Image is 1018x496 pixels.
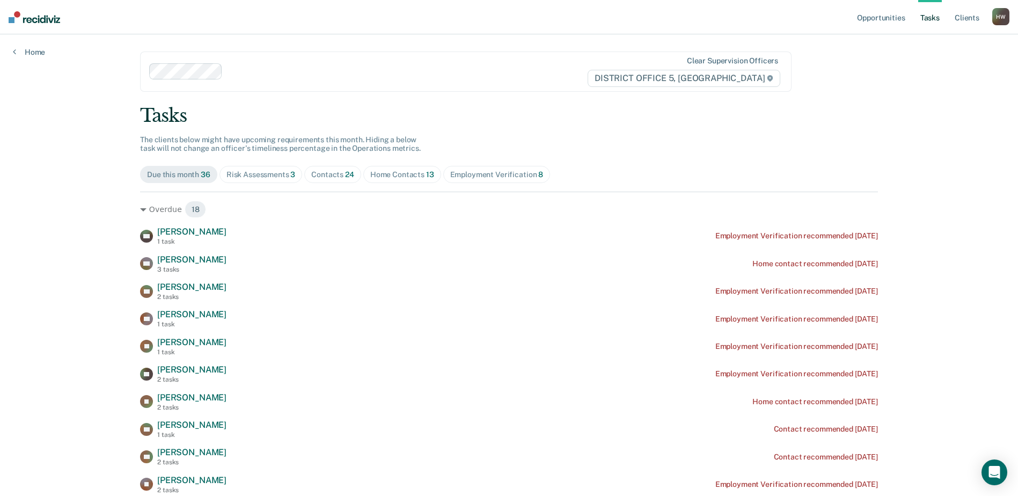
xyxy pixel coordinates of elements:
div: Contacts [311,170,354,179]
span: [PERSON_NAME] [157,447,226,457]
span: [PERSON_NAME] [157,282,226,292]
button: HW [992,8,1009,25]
div: 2 tasks [157,404,226,411]
span: [PERSON_NAME] [157,420,226,430]
div: Home contact recommended [DATE] [752,259,878,268]
span: DISTRICT OFFICE 5, [GEOGRAPHIC_DATA] [588,70,780,87]
div: 1 task [157,238,226,245]
div: Employment Verification recommended [DATE] [715,231,878,240]
img: Recidiviz [9,11,60,23]
div: Employment Verification recommended [DATE] [715,287,878,296]
span: 24 [345,170,354,179]
span: [PERSON_NAME] [157,364,226,375]
span: 8 [538,170,543,179]
div: 2 tasks [157,376,226,383]
span: [PERSON_NAME] [157,337,226,347]
span: [PERSON_NAME] [157,254,226,265]
span: The clients below might have upcoming requirements this month. Hiding a below task will not chang... [140,135,421,153]
div: Home contact recommended [DATE] [752,397,878,406]
div: Employment Verification [450,170,544,179]
div: 1 task [157,431,226,439]
div: Home Contacts [370,170,434,179]
span: 18 [185,201,207,218]
div: H W [992,8,1009,25]
span: [PERSON_NAME] [157,227,226,237]
div: Overdue 18 [140,201,878,218]
span: [PERSON_NAME] [157,475,226,485]
span: [PERSON_NAME] [157,309,226,319]
div: Employment Verification recommended [DATE] [715,315,878,324]
div: Open Intercom Messenger [982,459,1007,485]
div: Employment Verification recommended [DATE] [715,480,878,489]
span: 36 [201,170,210,179]
a: Home [13,47,45,57]
div: 2 tasks [157,486,226,494]
span: [PERSON_NAME] [157,392,226,403]
div: Due this month [147,170,210,179]
div: 3 tasks [157,266,226,273]
span: 13 [426,170,434,179]
div: 1 task [157,320,226,328]
div: Clear supervision officers [687,56,778,65]
div: Risk Assessments [226,170,296,179]
div: Contact recommended [DATE] [774,453,878,462]
div: Contact recommended [DATE] [774,425,878,434]
div: 2 tasks [157,293,226,301]
div: Tasks [140,105,878,127]
span: 3 [290,170,295,179]
div: Employment Verification recommended [DATE] [715,342,878,351]
div: 1 task [157,348,226,356]
div: Employment Verification recommended [DATE] [715,369,878,378]
div: 2 tasks [157,458,226,466]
